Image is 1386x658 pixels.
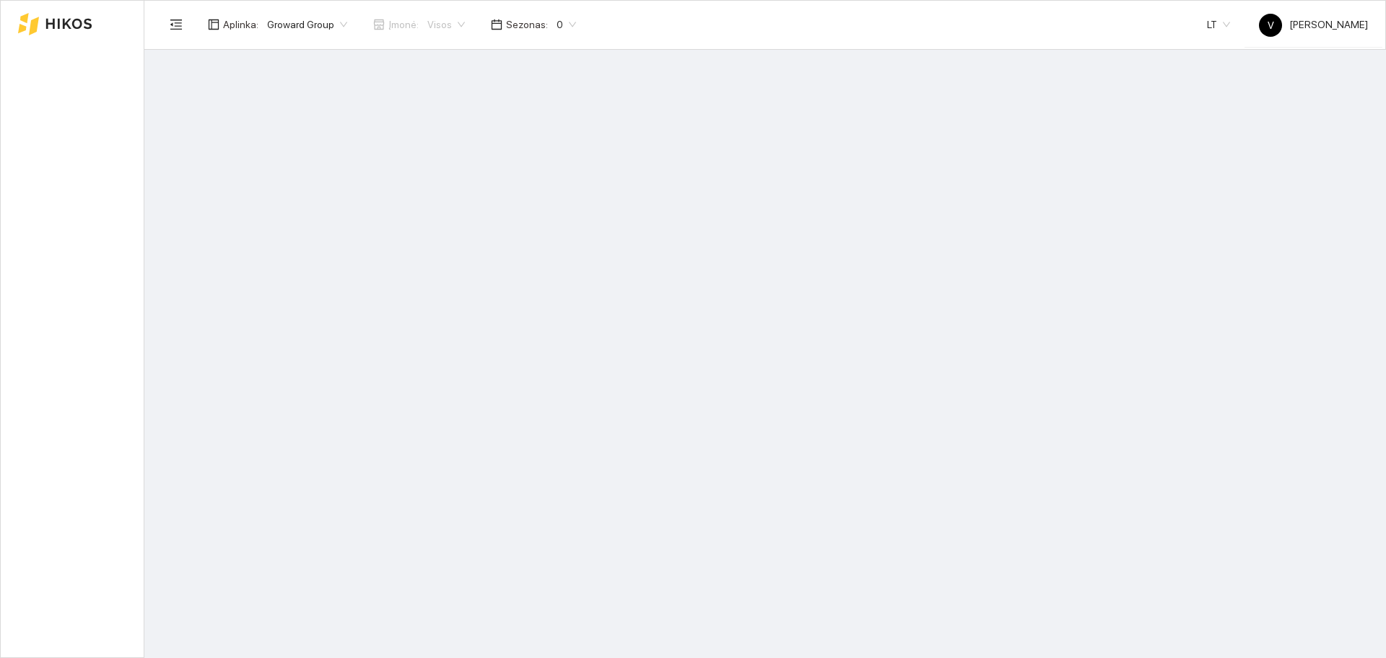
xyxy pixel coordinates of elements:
[1268,14,1274,37] span: V
[267,14,347,35] span: Groward Group
[1259,19,1368,30] span: [PERSON_NAME]
[506,17,548,32] span: Sezonas :
[388,17,419,32] span: Įmonė :
[491,19,502,30] span: calendar
[162,10,191,39] button: menu-fold
[427,14,465,35] span: Visos
[557,14,576,35] span: 0
[170,18,183,31] span: menu-fold
[223,17,258,32] span: Aplinka :
[373,19,385,30] span: shop
[1207,14,1230,35] span: LT
[208,19,219,30] span: layout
